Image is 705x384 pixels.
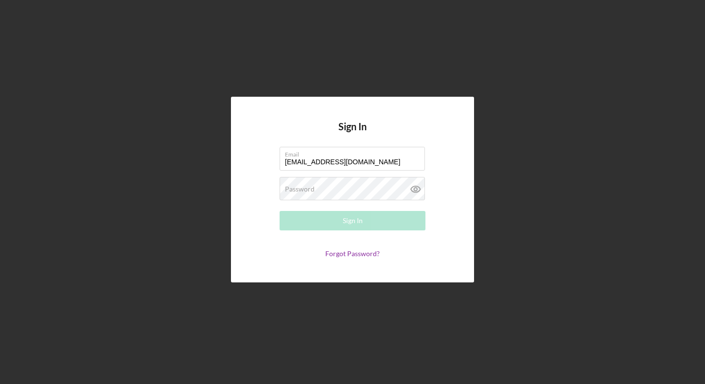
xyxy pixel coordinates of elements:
[285,147,425,158] label: Email
[343,211,363,230] div: Sign In
[280,211,425,230] button: Sign In
[338,121,367,147] h4: Sign In
[325,249,380,258] a: Forgot Password?
[285,185,315,193] label: Password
